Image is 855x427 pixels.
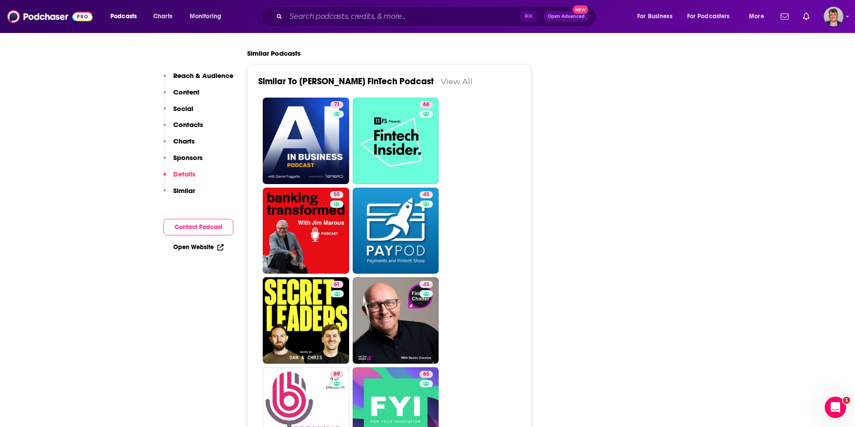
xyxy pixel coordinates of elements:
button: open menu [104,9,148,24]
button: open menu [681,9,743,24]
p: Details [173,170,195,178]
span: ⌘ K [520,11,537,22]
a: 45 [353,277,439,364]
p: Similar [173,186,195,195]
span: 61 [334,280,340,289]
button: Show profile menu [824,7,843,26]
p: Sponsors [173,153,203,162]
button: Similar [163,186,195,203]
a: Open Website [173,243,224,251]
a: View All [441,77,472,86]
a: 45 [419,281,433,288]
span: 55 [334,190,340,199]
span: 45 [423,190,429,199]
button: open menu [183,9,233,24]
a: 55 [330,191,343,198]
h2: Similar Podcasts [247,49,301,57]
iframe: Intercom live chat [825,397,846,418]
button: Charts [163,137,195,153]
a: 45 [419,191,433,198]
span: New [573,5,589,14]
span: More [749,10,764,23]
p: Content [173,88,199,96]
a: 65 [419,371,433,378]
a: Show notifications dropdown [777,9,792,24]
span: 65 [423,370,429,379]
a: Charts [147,9,178,24]
span: Charts [153,10,172,23]
button: Contact Podcast [163,219,233,235]
button: Sponsors [163,153,203,170]
span: Open Advanced [548,14,585,19]
a: 45 [353,188,439,274]
input: Search podcasts, credits, & more... [286,9,520,24]
span: 45 [423,280,429,289]
a: Show notifications dropdown [799,9,813,24]
a: 61 [330,281,343,288]
span: For Podcasters [687,10,730,23]
span: Logged in as AndyShane [824,7,843,26]
button: Content [163,88,199,104]
a: 66 [419,101,433,108]
span: Monitoring [190,10,221,23]
span: 66 [423,100,429,109]
a: Similar To [PERSON_NAME] FinTech Podcast [258,76,434,87]
a: 71 [330,101,343,108]
a: 61 [263,277,349,364]
p: Charts [173,137,195,145]
button: Open AdvancedNew [544,11,589,22]
div: Search podcasts, credits, & more... [270,6,605,27]
button: open menu [743,9,775,24]
span: 1 [843,397,850,404]
a: 69 [330,371,343,378]
span: 69 [334,370,340,379]
button: Social [163,104,193,121]
button: Contacts [163,120,203,137]
p: Social [173,104,193,113]
span: Podcasts [110,10,137,23]
button: open menu [631,9,684,24]
a: 66 [353,98,439,184]
a: 55 [263,188,349,274]
a: 71 [263,98,349,184]
button: Details [163,170,195,186]
span: 71 [334,100,340,109]
p: Reach & Audience [173,71,233,80]
p: Contacts [173,120,203,129]
img: User Profile [824,7,843,26]
span: For Business [637,10,672,23]
button: Reach & Audience [163,71,233,88]
img: Podchaser - Follow, Share and Rate Podcasts [7,8,93,25]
